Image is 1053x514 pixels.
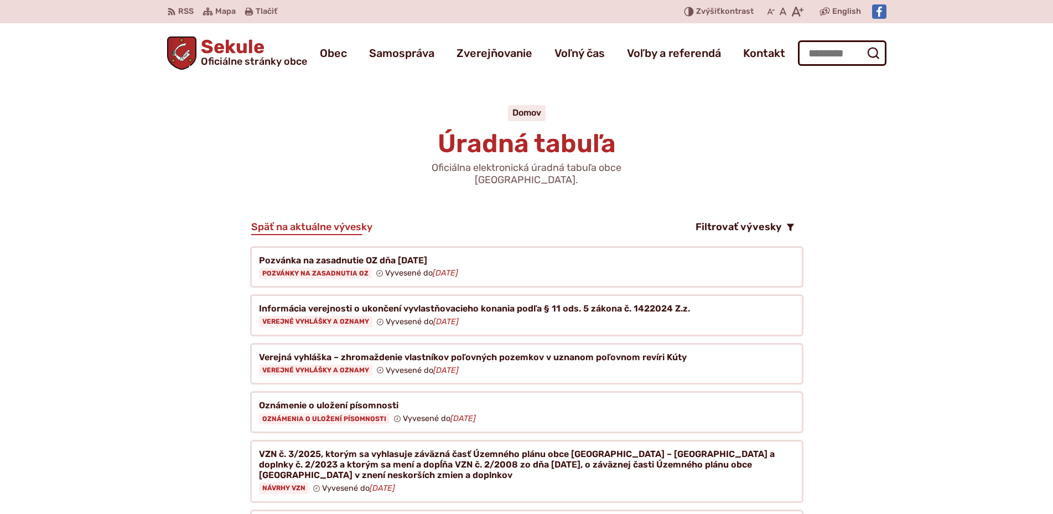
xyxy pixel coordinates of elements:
a: Voľný čas [554,38,605,69]
a: Informácia verejnosti o ukončení vyvlastňovacieho konania podľa § 11 ods. 5 zákona č. 1422024 Z.z... [250,294,803,336]
span: kontrast [696,7,754,17]
span: Úradná tabuľa [438,128,616,159]
img: Prejsť na Facebook stránku [872,4,886,19]
a: Oznámenie o uložení písomnosti Oznámenia o uložení písomnosti Vyvesené do[DATE] [250,391,803,433]
img: Prejsť na domovskú stránku [167,37,197,70]
button: Filtrovať vývesky [687,217,803,237]
a: Logo Sekule, prejsť na domovskú stránku. [167,37,308,70]
span: RSS [178,5,194,18]
a: Kontakt [743,38,785,69]
a: Verejná vyhláška – zhromaždenie vlastníkov poľovných pozemkov v uznanom poľovnom revíri Kúty Vere... [250,343,803,385]
span: Oficiálne stránky obce [201,56,307,66]
a: Späť na aktuálne vývesky [250,219,374,236]
span: Filtrovať vývesky [696,221,782,233]
span: Sekule [196,38,307,66]
a: VZN č. 3/2025, ktorým sa vyhlasuje záväzná časť Územného plánu obce [GEOGRAPHIC_DATA] – [GEOGRAPH... [250,440,803,503]
span: Zvýšiť [696,7,720,16]
a: Pozvánka na zasadnutie OZ dňa [DATE] Pozvánky na zasadnutia OZ Vyvesené do[DATE] [250,246,803,288]
span: English [832,5,861,18]
a: English [830,5,863,18]
a: Domov [512,107,541,118]
span: Tlačiť [256,7,277,17]
p: Oficiálna elektronická úradná tabuľa obce [GEOGRAPHIC_DATA]. [394,162,660,186]
a: Voľby a referendá [627,38,721,69]
a: Obec [320,38,347,69]
span: Mapa [215,5,236,18]
a: Zverejňovanie [457,38,532,69]
a: Samospráva [369,38,434,69]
